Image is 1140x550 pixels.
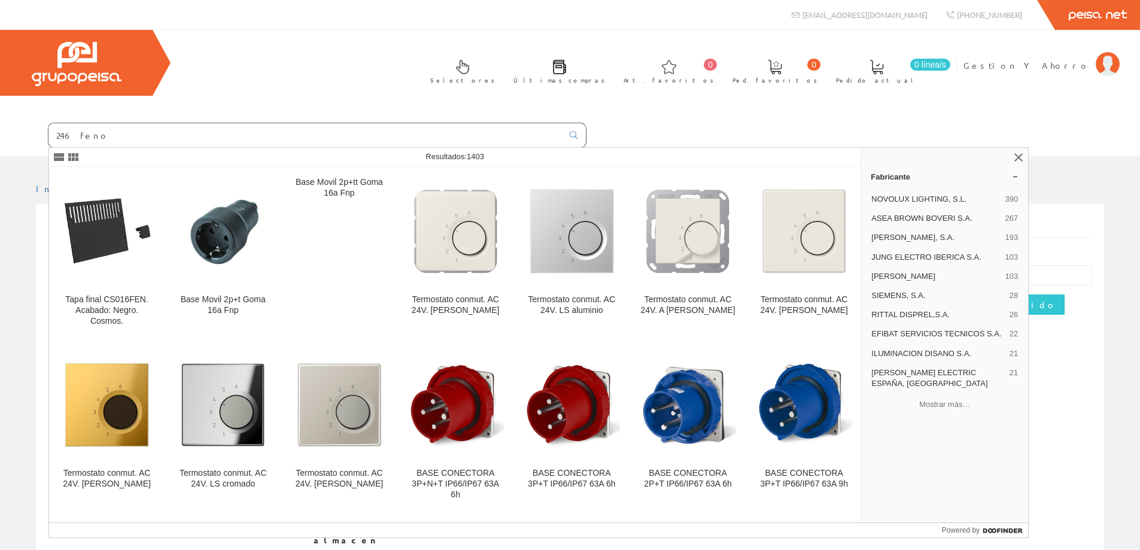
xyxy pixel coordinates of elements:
[746,341,862,514] a: BASE CONECTORA 3P+T IP66/IP67 63A 9h BASE CONECTORA 3P+T IP66/IP67 63A 9h
[524,294,620,316] div: Termostato conmut. AC 24V. LS aluminio
[1010,367,1018,389] span: 21
[408,294,504,316] div: Termostato conmut. AC 24V. [PERSON_NAME]
[1005,252,1019,263] span: 103
[1010,290,1018,301] span: 28
[871,348,1005,359] span: ILUMINACION DISANO S.A.
[291,177,387,199] div: Base Movil 2p+tt Goma 16a Fnp
[32,42,121,86] img: Grupo Peisa
[942,523,1029,537] a: Powered by
[398,168,513,341] a: Termostato conmut. AC 24V. CD blanco Termostato conmut. AC 24V. [PERSON_NAME]
[957,10,1022,20] span: [PHONE_NUMBER]
[49,168,165,341] a: Tapa final CS016FEN. Acabado: Negro. Cosmos. Tapa final CS016FEN. Acabado: Negro. Cosmos.
[398,341,513,514] a: BASE CONECTORA 3P+N+T IP66/IP67 63A 6h BASE CONECTORA 3P+N+T IP66/IP67 63A 6h
[802,10,928,20] span: [EMAIL_ADDRESS][DOMAIN_NAME]
[501,50,611,91] a: Últimas compras
[871,271,1000,282] span: [PERSON_NAME]
[524,468,620,490] div: BASE CONECTORA 3P+T IP66/IP67 63A 6h
[871,329,1005,339] span: EFIBAT SERVICIOS TECNICOS S.A.
[59,468,155,490] div: Termostato conmut. AC 24V. [PERSON_NAME]
[910,59,950,71] span: 0 línea/s
[756,468,852,490] div: BASE CONECTORA 3P+T IP66/IP67 63A 9h
[467,152,484,161] span: 1403
[281,341,397,514] a: Termostato conmut. AC 24V. LS acero Termostato conmut. AC 24V. [PERSON_NAME]
[871,213,1000,224] span: ASEA BROWN BOVERI S.A.
[756,183,852,279] img: Termostato conmut. AC 24V. LS blanco
[640,183,736,279] img: Termostato conmut. AC 24V. A blanco
[48,123,563,147] input: Buscar ...
[630,341,746,514] a: BASE CONECTORA 2P+T IP66/IP67 63A 6h BASE CONECTORA 2P+T IP66/IP67 63A 6h
[514,341,630,514] a: BASE CONECTORA 3P+T IP66/IP67 63A 6h BASE CONECTORA 3P+T IP66/IP67 63A 6h
[430,74,495,86] span: Selectores
[1005,213,1019,224] span: 267
[59,294,155,327] div: Tapa final CS016FEN. Acabado: Negro. Cosmos.
[871,252,1000,263] span: JUNG ELECTRO IBERICA S.A.
[59,357,155,453] img: Termostato conmut. AC 24V. LS dorado
[871,367,1005,389] span: [PERSON_NAME] ELECTRIC ESPAÑA, [GEOGRAPHIC_DATA]
[524,183,620,279] img: Termostato conmut. AC 24V. LS aluminio
[756,357,852,453] img: BASE CONECTORA 3P+T IP66/IP67 63A 9h
[756,294,852,316] div: Termostato conmut. AC 24V. [PERSON_NAME]
[49,341,165,514] a: Termostato conmut. AC 24V. LS dorado Termostato conmut. AC 24V. [PERSON_NAME]
[732,74,817,86] span: Ped. favoritos
[871,232,1000,243] span: [PERSON_NAME], S.A.
[36,183,87,194] a: Inicio
[871,194,1000,205] span: NOVOLUX LIGHTING, S.L.
[524,357,620,453] img: BASE CONECTORA 3P+T IP66/IP67 63A 6h
[281,168,397,341] a: Base Movil 2p+tt Goma 16a Fnp
[418,50,501,91] a: Selectores
[640,294,736,316] div: Termostato conmut. AC 24V. A [PERSON_NAME]
[1010,309,1018,320] span: 26
[836,74,917,86] span: Pedido actual
[704,59,717,71] span: 0
[1005,271,1019,282] span: 103
[175,183,271,279] img: Base Movil 2p+t Goma 16a Fnp
[963,59,1090,71] span: Gestion Y Ahorro
[640,468,736,490] div: BASE CONECTORA 2P+T IP66/IP67 63A 6h
[59,183,155,279] img: Tapa final CS016FEN. Acabado: Negro. Cosmos.
[291,468,387,490] div: Termostato conmut. AC 24V. [PERSON_NAME]
[165,168,281,341] a: Base Movil 2p+t Goma 16a Fnp Base Movil 2p+t Goma 16a Fnp
[425,152,484,161] span: Resultados:
[807,59,820,71] span: 0
[1005,194,1019,205] span: 390
[1010,348,1018,359] span: 21
[165,341,281,514] a: Termostato conmut. AC 24V. LS cromado Termostato conmut. AC 24V. LS cromado
[624,74,714,86] span: Art. favoritos
[746,168,862,341] a: Termostato conmut. AC 24V. LS blanco Termostato conmut. AC 24V. [PERSON_NAME]
[1005,232,1019,243] span: 193
[963,50,1120,61] a: Gestion Y Ahorro
[861,167,1028,186] a: Fabricante
[291,357,387,453] img: Termostato conmut. AC 24V. LS acero
[871,290,1005,301] span: SIEMENS, S.A.
[514,168,630,341] a: Termostato conmut. AC 24V. LS aluminio Termostato conmut. AC 24V. LS aluminio
[408,468,504,500] div: BASE CONECTORA 3P+N+T IP66/IP67 63A 6h
[408,357,504,453] img: BASE CONECTORA 3P+N+T IP66/IP67 63A 6h
[640,357,736,453] img: BASE CONECTORA 2P+T IP66/IP67 63A 6h
[866,394,1023,414] button: Mostrar más…
[175,468,271,490] div: Termostato conmut. AC 24V. LS cromado
[871,309,1005,320] span: RITTAL DISPREL,S.A.
[942,525,980,536] span: Powered by
[513,74,605,86] span: Últimas compras
[1010,329,1018,339] span: 22
[630,168,746,341] a: Termostato conmut. AC 24V. A blanco Termostato conmut. AC 24V. A [PERSON_NAME]
[175,357,271,453] img: Termostato conmut. AC 24V. LS cromado
[175,294,271,316] div: Base Movil 2p+t Goma 16a Fnp
[408,183,504,279] img: Termostato conmut. AC 24V. CD blanco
